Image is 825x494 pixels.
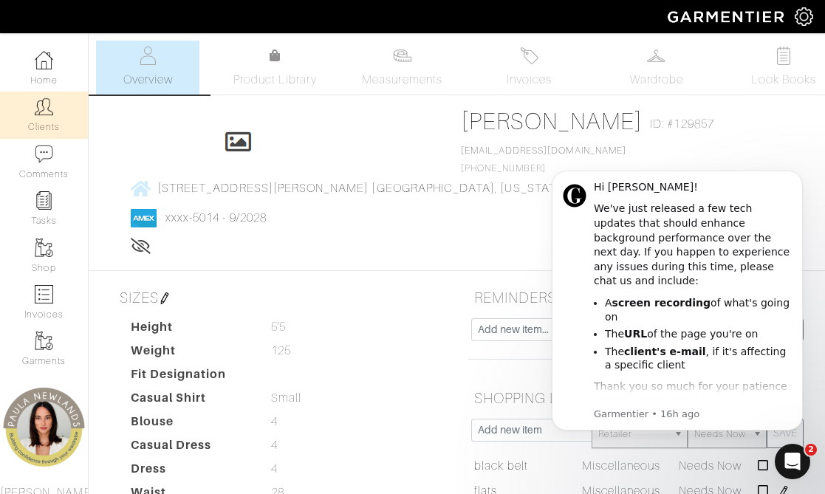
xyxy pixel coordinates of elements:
dt: Weight [120,342,260,366]
span: Miscellaneous [582,459,661,473]
span: Invoices [507,71,552,89]
img: measurements-466bbee1fd09ba9460f595b01e5d73f9e2bff037440d3c8f018324cb6cdf7a4a.svg [393,47,411,65]
h5: SHOPPING LIST [468,383,801,413]
h5: REMINDERS [468,283,801,312]
span: Overview [123,71,173,89]
span: [PHONE_NUMBER] [461,145,626,174]
img: dashboard-icon-dbcd8f5a0b271acd01030246c82b418ddd0df26cd7fceb0bd07c9910d44c42f6.png [35,51,53,69]
span: Small [271,389,301,407]
span: Measurements [362,71,442,89]
span: ID: #129857 [650,115,714,133]
img: basicinfo-40fd8af6dae0f16599ec9e87c0ef1c0a1fdea2edbe929e3d69a839185d80c458.svg [139,47,157,65]
img: orders-27d20c2124de7fd6de4e0e44c1d41de31381a507db9b33961299e4e07d508b8c.svg [520,47,538,65]
a: [STREET_ADDRESS][PERSON_NAME] [GEOGRAPHIC_DATA], [US_STATE] - 75205 [131,179,611,197]
img: gear-icon-white-bd11855cb880d31180b6d7d6211b90ccbf57a29d726f0c71d8c61bd08dd39cc2.png [795,7,813,26]
span: [STREET_ADDRESS][PERSON_NAME] [GEOGRAPHIC_DATA], [US_STATE] - 75205 [157,182,611,195]
img: wardrobe-487a4870c1b7c33e795ec22d11cfc2ed9d08956e64fb3008fe2437562e282088.svg [647,47,665,65]
a: Overview [96,41,199,95]
span: 5'5 [271,318,286,336]
img: pen-cf24a1663064a2ec1b9c1bd2387e9de7a2fa800b781884d57f21acf72779bad2.png [159,292,171,304]
span: 4 [271,436,278,454]
img: comment-icon-a0a6a9ef722e966f86d9cbdc48e553b5cf19dbc54f86b18d962a5391bc8f6eb6.png [35,145,53,163]
span: Product Library [233,71,317,89]
img: todo-9ac3debb85659649dc8f770b8b6100bb5dab4b48dedcbae339e5042a72dfd3cc.svg [774,47,793,65]
dt: Dress [120,460,260,484]
a: xxxx-5014 - 9/2028 [165,211,267,224]
dt: Casual Dress [120,436,260,460]
img: orders-icon-0abe47150d42831381b5fb84f609e132dff9fe21cb692f30cb5eec754e2cba89.png [35,285,53,303]
span: Look Books [751,71,817,89]
dt: Fit Designation [120,366,260,389]
span: 4 [271,460,278,478]
a: black belt [474,457,528,475]
iframe: Intercom live chat [775,444,810,479]
span: Wardrobe [630,71,683,89]
img: american_express-1200034d2e149cdf2cc7894a33a747db654cf6f8355cb502592f1d228b2ac700.png [131,209,157,227]
img: reminder-icon-8004d30b9f0a5d33ae49ab947aed9ed385cf756f9e5892f1edd6e32f2345188e.png [35,191,53,210]
span: Needs Now [679,459,741,473]
a: Wardrobe [605,41,708,95]
a: Invoices [478,41,581,95]
input: Add new item [471,419,593,442]
h5: SIZES [114,283,446,312]
a: [PERSON_NAME] [461,108,643,134]
dt: Blouse [120,413,260,436]
input: Add new item... [471,318,635,341]
span: 4 [271,413,278,430]
iframe: Intercom notifications message [530,157,825,439]
img: garments-icon-b7da505a4dc4fd61783c78ac3ca0ef83fa9d6f193b1c9dc38574b1d14d53ca28.png [35,332,53,350]
dt: Height [120,318,260,342]
span: 2 [805,444,817,456]
a: Measurements [350,41,454,95]
span: 125 [271,342,291,360]
a: Product Library [223,47,326,89]
a: [EMAIL_ADDRESS][DOMAIN_NAME] [461,145,626,156]
img: garmentier-logo-header-white-b43fb05a5012e4ada735d5af1a66efaba907eab6374d6393d1fbf88cb4ef424d.png [660,4,795,30]
dt: Casual Shirt [120,389,260,413]
img: garments-icon-b7da505a4dc4fd61783c78ac3ca0ef83fa9d6f193b1c9dc38574b1d14d53ca28.png [35,239,53,257]
img: clients-icon-6bae9207a08558b7cb47a8932f037763ab4055f8c8b6bfacd5dc20c3e0201464.png [35,97,53,116]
